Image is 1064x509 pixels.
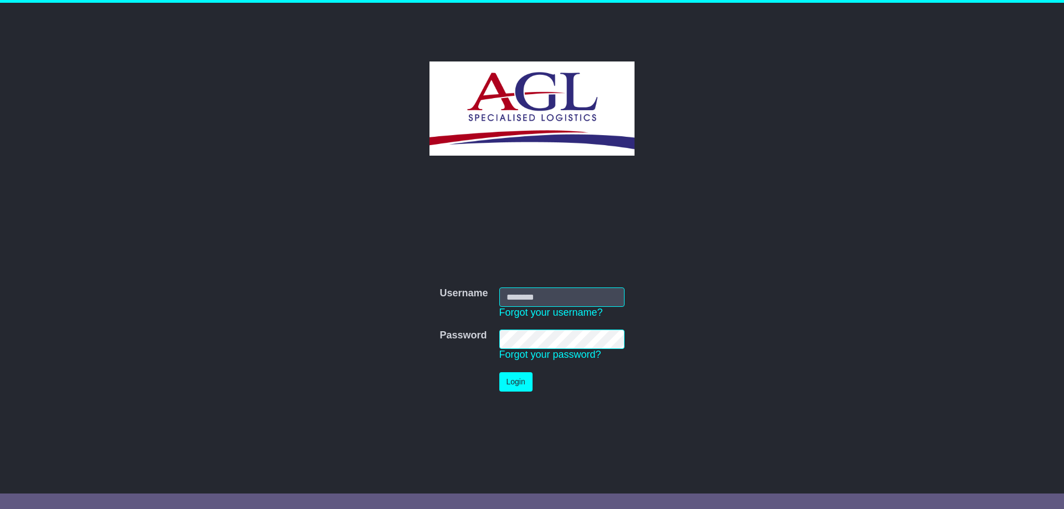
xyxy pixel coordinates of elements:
[499,349,601,360] a: Forgot your password?
[429,61,634,156] img: AGL SPECIALISED LOGISTICS
[499,307,603,318] a: Forgot your username?
[499,372,533,392] button: Login
[439,330,487,342] label: Password
[439,287,488,300] label: Username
